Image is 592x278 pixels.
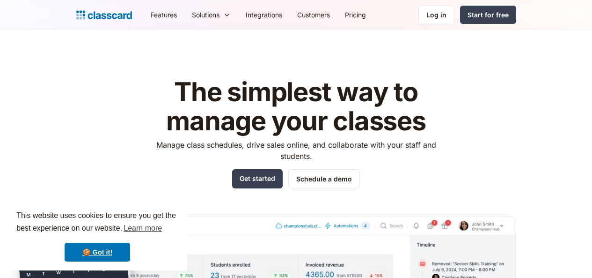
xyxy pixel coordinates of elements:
[288,169,360,188] a: Schedule a demo
[290,4,337,25] a: Customers
[426,10,446,20] div: Log in
[147,78,445,135] h1: The simplest way to manage your classes
[192,10,219,20] div: Solutions
[16,210,178,235] span: This website uses cookies to ensure you get the best experience on our website.
[468,10,509,20] div: Start for free
[76,8,132,22] a: home
[7,201,187,270] div: cookieconsent
[147,139,445,162] p: Manage class schedules, drive sales online, and collaborate with your staff and students.
[460,6,516,24] a: Start for free
[122,221,163,235] a: learn more about cookies
[143,4,184,25] a: Features
[418,5,454,24] a: Log in
[184,4,238,25] div: Solutions
[238,4,290,25] a: Integrations
[65,243,130,262] a: dismiss cookie message
[337,4,373,25] a: Pricing
[232,169,283,188] a: Get started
